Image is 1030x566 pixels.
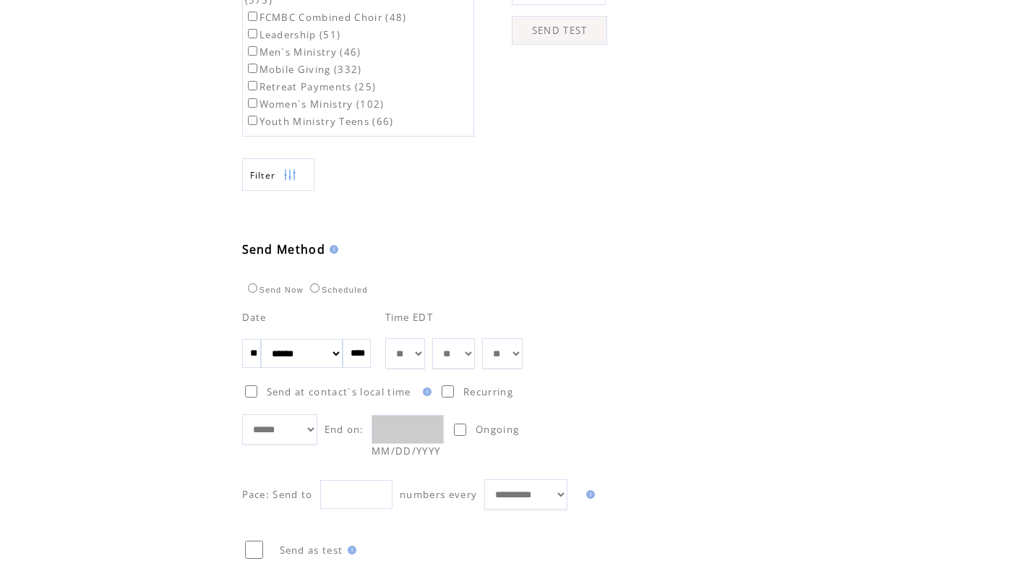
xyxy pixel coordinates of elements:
span: Send at contact`s local time [267,385,411,398]
label: Send Now [244,286,304,294]
label: Leadership (51) [245,28,341,41]
input: Retreat Payments (25) [248,81,257,90]
img: filters.png [283,159,296,192]
input: Leadership (51) [248,29,257,38]
input: Scheduled [310,283,319,293]
input: Send Now [248,283,257,293]
label: Retreat Payments (25) [245,80,377,93]
img: help.gif [325,245,338,254]
label: Youth Ministry Teens (66) [245,115,394,128]
span: Ongoing [476,423,519,436]
span: Date [242,311,267,324]
input: Men`s Ministry (46) [248,46,257,56]
label: Mobile Giving (332) [245,63,362,76]
span: Send Method [242,241,326,257]
img: help.gif [419,387,432,396]
span: Time EDT [385,311,434,324]
img: help.gif [582,490,595,499]
span: Show filters [250,169,276,181]
span: Pace: Send to [242,488,313,501]
label: FCMBC Combined Choir (48) [245,11,407,24]
span: End on: [325,423,364,436]
span: Recurring [463,385,513,398]
label: Scheduled [306,286,368,294]
span: numbers every [400,488,477,501]
label: Men`s Ministry (46) [245,46,361,59]
label: Women`s Ministry (102) [245,98,385,111]
input: Women`s Ministry (102) [248,98,257,108]
span: MM/DD/YYYY [372,445,440,458]
span: Send as test [280,544,343,557]
a: Filter [242,158,314,191]
a: SEND TEST [512,16,607,45]
input: FCMBC Combined Choir (48) [248,12,257,21]
img: help.gif [343,546,356,554]
input: Mobile Giving (332) [248,64,257,73]
input: Youth Ministry Teens (66) [248,116,257,125]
